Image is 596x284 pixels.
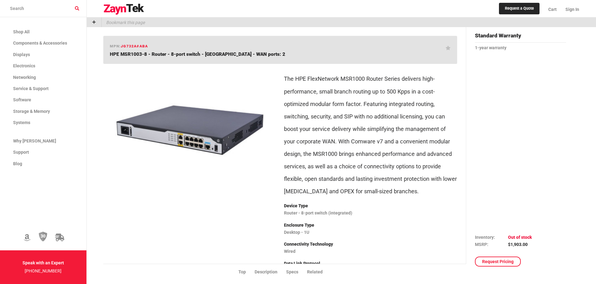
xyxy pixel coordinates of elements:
td: MSRP [475,241,508,248]
p: Wired [284,248,457,256]
p: Device Type [284,202,457,210]
span: Out of stock [508,235,532,240]
a: Request a Quote [499,3,540,15]
a: [PHONE_NUMBER] [25,268,61,273]
span: Software [13,97,31,102]
span: Storage & Memory [13,109,50,114]
h6: mpn: [110,43,148,49]
li: Description [255,268,286,275]
p: Bookmark this page [102,17,145,27]
span: Service & Support [13,86,49,91]
a: Request Pricing [475,257,521,267]
li: Related [307,268,331,275]
span: Electronics [13,63,35,68]
strong: Speak with an Expert [22,260,64,265]
span: Systems [13,120,30,125]
span: Components & Accessories [13,41,67,46]
span: HPE MSR1003-8 - Router - 8-port switch - [GEOGRAPHIC_DATA] - WAN ports: 2 [110,51,285,57]
span: Why [PERSON_NAME] [13,138,56,143]
a: Cart [544,2,561,17]
p: Router - 8-port switch (integrated) [284,209,457,217]
p: 1-year warranty [475,44,566,52]
td: Inventory [475,234,508,241]
img: 30 Day Return Policy [39,231,47,242]
span: Blog [13,161,22,166]
span: Cart [548,7,557,12]
p: The HPE FlexNetwork MSR1000 Router Series delivers high-performance, small branch routing up to 5... [284,73,457,197]
span: Networking [13,75,36,80]
img: logo [103,4,144,15]
img: JG732A#ABA -- HPE MSR1003-8 - Router - 8-port switch - GigE - WAN ports: 2 [108,69,271,191]
span: JG732A#ABA [121,44,148,48]
li: Top [238,268,255,275]
td: $1,903.00 [508,241,532,248]
span: Displays [13,52,30,57]
h4: Standard Warranty [475,31,566,43]
li: Specs [286,268,307,275]
p: Desktop - 1U [284,229,457,237]
span: Shop All [13,29,30,34]
span: Support [13,150,29,155]
p: Data Link Protocol [284,260,457,268]
a: Sign In [561,2,579,17]
p: Enclosure Type [284,221,457,229]
p: Connectivity Technology [284,240,457,248]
